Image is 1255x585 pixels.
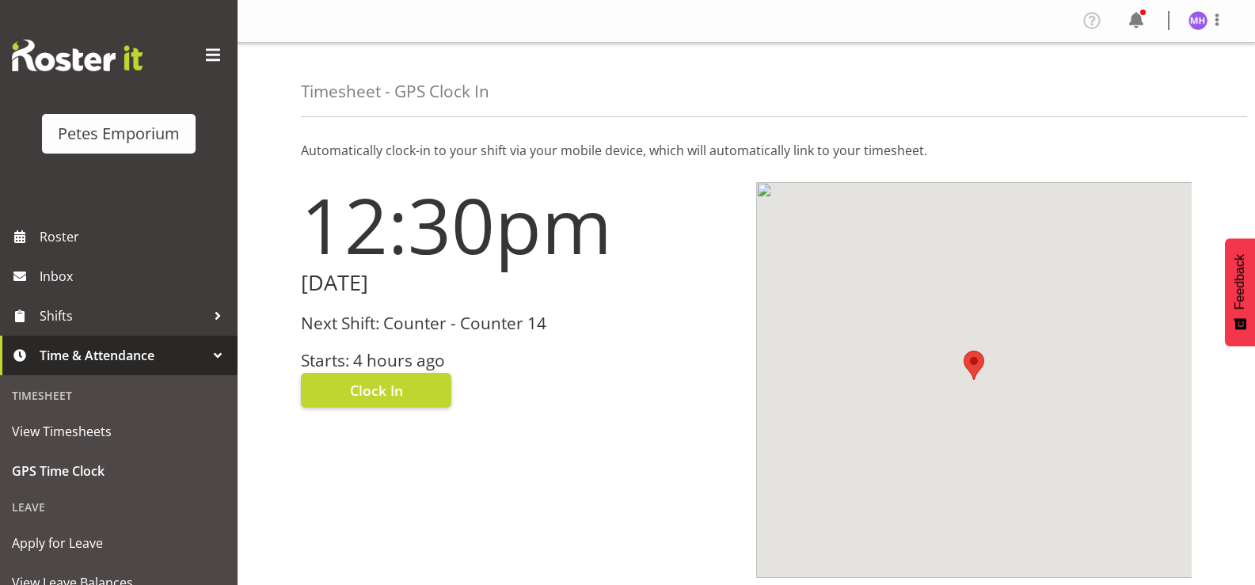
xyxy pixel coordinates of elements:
span: Clock In [350,380,403,401]
div: Timesheet [4,379,234,412]
h1: 12:30pm [301,182,737,268]
span: Inbox [40,264,230,288]
h4: Timesheet - GPS Clock In [301,82,489,101]
div: Petes Emporium [58,122,180,146]
span: Shifts [40,304,206,328]
a: Apply for Leave [4,523,234,563]
h3: Starts: 4 hours ago [301,351,737,370]
div: Leave [4,491,234,523]
span: GPS Time Clock [12,459,226,483]
span: Time & Attendance [40,344,206,367]
img: Rosterit website logo [12,40,143,71]
p: Automatically clock-in to your shift via your mobile device, which will automatically link to you... [301,141,1192,160]
span: View Timesheets [12,420,226,443]
span: Feedback [1233,254,1247,310]
a: GPS Time Clock [4,451,234,491]
button: Feedback - Show survey [1225,238,1255,346]
h3: Next Shift: Counter - Counter 14 [301,314,737,332]
a: View Timesheets [4,412,234,451]
span: Apply for Leave [12,531,226,555]
h2: [DATE] [301,271,737,295]
img: mackenzie-halford4471.jpg [1188,11,1207,30]
button: Clock In [301,373,451,408]
span: Roster [40,225,230,249]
